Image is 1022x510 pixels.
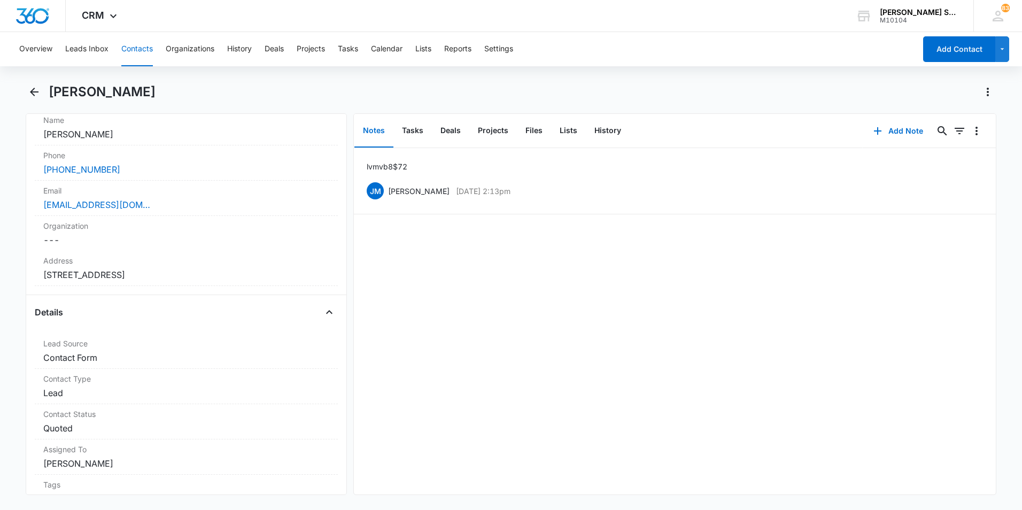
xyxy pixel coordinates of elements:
dd: [PERSON_NAME] [43,128,329,141]
h4: Details [35,306,63,319]
div: account name [880,8,958,17]
label: Phone [43,150,329,161]
label: Assigned To [43,444,329,455]
button: Files [517,114,551,148]
button: Notes [354,114,393,148]
div: Lead SourceContact Form [35,334,338,369]
button: History [227,32,252,66]
a: [EMAIL_ADDRESS][DOMAIN_NAME] [43,198,150,211]
button: Back [26,83,42,101]
button: Leads Inbox [65,32,109,66]
div: account id [880,17,958,24]
a: [PHONE_NUMBER] [43,163,120,176]
button: History [586,114,630,148]
button: Deals [432,114,469,148]
div: Contact StatusQuoted [35,404,338,439]
button: Projects [297,32,325,66]
dd: --- [43,234,329,246]
label: Email [43,185,329,196]
div: Address[STREET_ADDRESS] [35,251,338,286]
button: Lists [415,32,431,66]
button: Calendar [371,32,402,66]
button: Projects [469,114,517,148]
span: CRM [82,10,104,21]
div: Name[PERSON_NAME] [35,110,338,145]
div: Assigned To[PERSON_NAME] [35,439,338,475]
button: Search... [934,122,951,140]
p: [PERSON_NAME] [388,186,450,197]
button: Overview [19,32,52,66]
button: Lists [551,114,586,148]
div: Email[EMAIL_ADDRESS][DOMAIN_NAME] [35,181,338,216]
button: Settings [484,32,513,66]
label: Tags [43,479,329,490]
span: 83 [1001,4,1010,12]
dd: Lead [43,387,329,399]
dd: Quoted [43,422,329,435]
dd: --- [43,492,329,505]
button: Tasks [393,114,432,148]
button: Close [321,304,338,321]
button: Overflow Menu [968,122,985,140]
button: Add Contact [923,36,995,62]
div: Contact TypeLead [35,369,338,404]
h1: [PERSON_NAME] [49,84,156,100]
dd: [STREET_ADDRESS] [43,268,329,281]
div: Phone[PHONE_NUMBER] [35,145,338,181]
button: Add Note [863,118,934,144]
button: Reports [444,32,471,66]
button: Deals [265,32,284,66]
div: Tags--- [35,475,338,510]
div: Organization--- [35,216,338,251]
button: Organizations [166,32,214,66]
dd: [PERSON_NAME] [43,457,329,470]
label: Contact Status [43,408,329,420]
label: Lead Source [43,338,329,349]
span: JM [367,182,384,199]
dd: Contact Form [43,351,329,364]
p: lvm vb8 $72 [367,161,407,172]
button: Actions [979,83,996,101]
button: Tasks [338,32,358,66]
label: Organization [43,220,329,231]
button: Filters [951,122,968,140]
label: Address [43,255,329,266]
div: notifications count [1001,4,1010,12]
label: Contact Type [43,373,329,384]
button: Contacts [121,32,153,66]
label: Name [43,114,329,126]
p: [DATE] 2:13pm [456,186,510,197]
